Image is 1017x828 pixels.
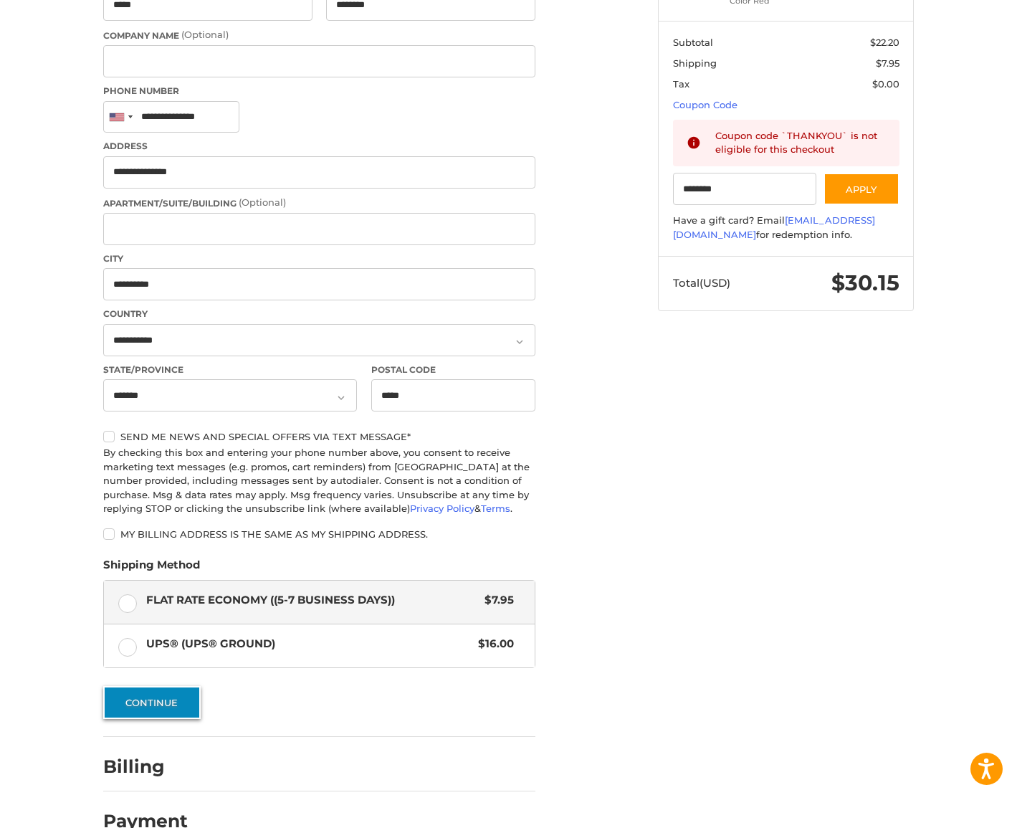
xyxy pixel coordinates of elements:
[103,85,535,97] label: Phone Number
[181,29,229,40] small: (Optional)
[715,129,886,157] div: Coupon code `THANKYOU` is not eligible for this checkout
[103,252,535,265] label: City
[673,37,713,48] span: Subtotal
[481,503,510,514] a: Terms
[872,78,899,90] span: $0.00
[239,196,286,208] small: (Optional)
[103,363,357,376] label: State/Province
[899,789,1017,828] iframe: Google Customer Reviews
[103,528,535,540] label: My billing address is the same as my shipping address.
[673,78,689,90] span: Tax
[104,102,137,133] div: United States: +1
[410,503,474,514] a: Privacy Policy
[870,37,899,48] span: $22.20
[823,173,899,205] button: Apply
[831,270,899,296] span: $30.15
[477,592,514,609] span: $7.95
[673,99,737,110] a: Coupon Code
[103,431,535,442] label: Send me news and special offers via text message*
[673,57,717,69] span: Shipping
[673,173,817,205] input: Gift Certificate or Coupon Code
[146,636,472,652] span: UPS® (UPS® Ground)
[103,140,535,153] label: Address
[371,363,536,376] label: Postal Code
[103,446,535,516] div: By checking this box and entering your phone number above, you consent to receive marketing text ...
[103,686,201,719] button: Continue
[876,57,899,69] span: $7.95
[146,592,478,609] span: Flat Rate Economy ((5-7 Business Days))
[103,196,535,210] label: Apartment/Suite/Building
[103,756,187,778] h2: Billing
[103,308,535,320] label: Country
[673,214,875,240] a: [EMAIL_ADDRESS][DOMAIN_NAME]
[103,557,200,580] legend: Shipping Method
[471,636,514,652] span: $16.00
[103,28,535,42] label: Company Name
[673,276,730,290] span: Total (USD)
[673,214,899,242] div: Have a gift card? Email for redemption info.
